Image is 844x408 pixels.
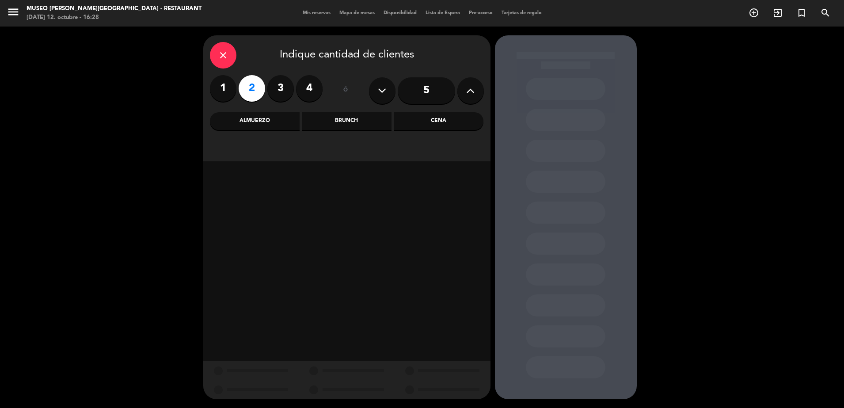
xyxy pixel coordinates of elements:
[296,75,323,102] label: 4
[267,75,294,102] label: 3
[796,8,807,18] i: turned_in_not
[302,112,392,130] div: Brunch
[239,75,265,102] label: 2
[335,11,379,15] span: Mapa de mesas
[379,11,421,15] span: Disponibilidad
[7,5,20,19] i: menu
[749,8,759,18] i: add_circle_outline
[27,4,201,13] div: Museo [PERSON_NAME][GEOGRAPHIC_DATA] - Restaurant
[7,5,20,22] button: menu
[218,50,228,61] i: close
[210,112,300,130] div: Almuerzo
[421,11,464,15] span: Lista de Espera
[394,112,483,130] div: Cena
[210,75,236,102] label: 1
[820,8,831,18] i: search
[772,8,783,18] i: exit_to_app
[464,11,497,15] span: Pre-acceso
[497,11,546,15] span: Tarjetas de regalo
[298,11,335,15] span: Mis reservas
[331,75,360,106] div: ó
[210,42,484,69] div: Indique cantidad de clientes
[27,13,201,22] div: [DATE] 12. octubre - 16:28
